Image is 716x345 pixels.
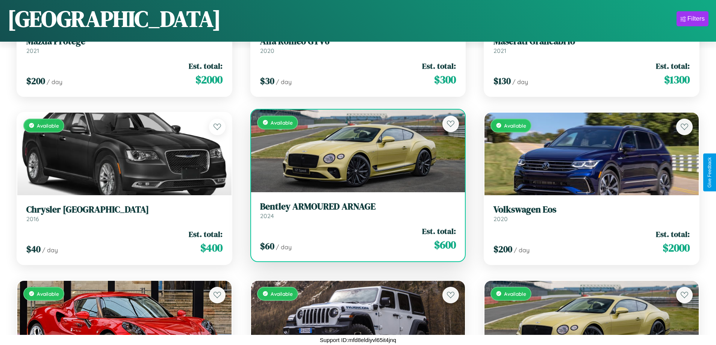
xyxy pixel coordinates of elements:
h3: Mazda Protege [26,36,223,47]
span: $ 30 [260,75,274,87]
span: Available [37,291,59,297]
a: Bentley ARMOURED ARNAGE2024 [260,201,456,220]
span: $ 2000 [663,240,690,255]
span: $ 200 [26,75,45,87]
span: Est. total: [189,60,223,71]
h1: [GEOGRAPHIC_DATA] [8,3,221,34]
span: $ 130 [493,75,511,87]
span: / day [512,78,528,86]
a: Mazda Protege2021 [26,36,223,54]
span: / day [276,78,292,86]
span: 2020 [260,47,274,54]
span: / day [42,246,58,254]
h3: Volkswagen Eos [493,204,690,215]
span: Est. total: [422,60,456,71]
span: Available [271,291,293,297]
h3: Alfa Romeo GTV6 [260,36,456,47]
span: / day [514,246,530,254]
span: $ 600 [434,237,456,252]
div: Give Feedback [707,157,712,188]
span: $ 1300 [664,72,690,87]
span: Est. total: [656,60,690,71]
span: Available [271,119,293,126]
a: Maserati Grancabrio2021 [493,36,690,54]
span: $ 40 [26,243,41,255]
h3: Chrysler [GEOGRAPHIC_DATA] [26,204,223,215]
span: 2021 [493,47,506,54]
span: Available [504,122,526,129]
span: Est. total: [422,226,456,237]
h3: Maserati Grancabrio [493,36,690,47]
span: Est. total: [189,229,223,240]
h3: Bentley ARMOURED ARNAGE [260,201,456,212]
a: Alfa Romeo GTV62020 [260,36,456,54]
span: $ 300 [434,72,456,87]
span: $ 60 [260,240,274,252]
span: $ 200 [493,243,512,255]
p: Support ID: mfd8eldiyvl65it4jnq [320,335,396,345]
span: / day [47,78,62,86]
span: $ 2000 [195,72,223,87]
span: 2020 [493,215,508,223]
span: / day [276,243,292,251]
span: Available [504,291,526,297]
span: 2021 [26,47,39,54]
div: Filters [687,15,705,23]
span: Est. total: [656,229,690,240]
a: Chrysler [GEOGRAPHIC_DATA]2016 [26,204,223,223]
a: Volkswagen Eos2020 [493,204,690,223]
span: $ 400 [200,240,223,255]
span: Available [37,122,59,129]
button: Filters [677,11,708,26]
span: 2024 [260,212,274,220]
span: 2016 [26,215,39,223]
